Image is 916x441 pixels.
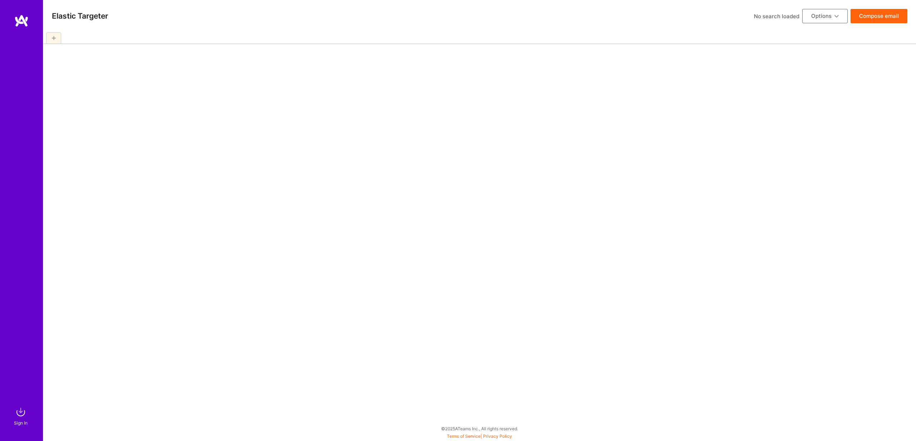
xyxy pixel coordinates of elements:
[52,36,56,40] i: icon Plus
[834,14,839,19] i: icon ArrowDownBlack
[14,14,29,27] img: logo
[802,9,848,23] button: Options
[447,433,481,439] a: Terms of Service
[851,9,907,23] button: Compose email
[52,11,108,20] h3: Elastic Targeter
[15,405,28,427] a: sign inSign In
[483,433,512,439] a: Privacy Policy
[754,13,799,20] div: No search loaded
[447,433,512,439] span: |
[43,420,916,437] div: © 2025 ATeams Inc., All rights reserved.
[14,419,28,427] div: Sign In
[14,405,28,419] img: sign in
